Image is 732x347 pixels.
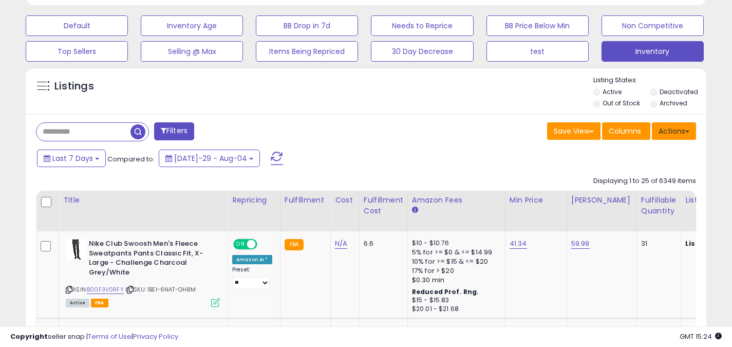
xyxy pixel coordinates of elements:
[547,122,600,140] button: Save View
[256,41,358,62] button: Items Being Repriced
[364,195,403,216] div: Fulfillment Cost
[125,285,196,294] span: | SKU: 1BEI-6NAT-OH8M
[335,239,347,249] a: N/A
[88,332,132,341] a: Terms of Use
[412,206,418,215] small: Amazon Fees.
[63,195,223,206] div: Title
[26,41,128,62] button: Top Sellers
[256,240,272,249] span: OFF
[680,332,722,341] span: 2025-08-12 15:24 GMT
[412,305,497,314] div: $20.01 - $21.68
[603,99,640,107] label: Out of Stock
[593,76,706,85] p: Listing States:
[154,122,194,140] button: Filters
[159,150,260,167] button: [DATE]-29 - Aug-04
[571,239,590,249] a: 59.99
[660,99,687,107] label: Archived
[364,239,400,248] div: 6.6
[141,15,243,36] button: Inventory Age
[412,239,497,248] div: $10 - $10.76
[602,122,650,140] button: Columns
[510,239,527,249] a: 41.34
[232,266,272,289] div: Preset:
[87,285,124,294] a: B00F3V0RFY
[89,239,214,280] b: Nike Club Swoosh Men's Fleece Sweatpants Pants Classic Fit, X-Large - Challenge Charcoal Grey/White
[66,299,89,307] span: All listings currently available for purchase on Amazon
[571,195,632,206] div: [PERSON_NAME]
[510,195,562,206] div: Min Price
[174,153,247,163] span: [DATE]-29 - Aug-04
[412,195,501,206] div: Amazon Fees
[256,15,358,36] button: BB Drop in 7d
[593,176,696,186] div: Displaying 1 to 25 of 6349 items
[486,41,589,62] button: test
[412,257,497,266] div: 10% for >= $15 & <= $20
[641,195,677,216] div: Fulfillable Quantity
[52,153,93,163] span: Last 7 Days
[412,287,479,296] b: Reduced Prof. Rng.
[54,79,94,94] h5: Listings
[412,266,497,276] div: 17% for > $20
[660,87,698,96] label: Deactivated
[10,332,48,341] strong: Copyright
[602,41,704,62] button: Inventory
[371,41,473,62] button: 30 Day Decrease
[10,332,178,342] div: seller snap | |
[285,195,326,206] div: Fulfillment
[652,122,696,140] button: Actions
[232,255,272,264] div: Amazon AI *
[66,239,86,260] img: 41-Ilns-SfL._SL40_.jpg
[232,195,276,206] div: Repricing
[412,296,497,305] div: $15 - $15.83
[412,248,497,257] div: 5% for >= $0 & <= $14.99
[609,126,641,136] span: Columns
[285,239,304,250] small: FBA
[641,239,673,248] div: 31
[66,239,220,306] div: ASIN:
[603,87,622,96] label: Active
[335,195,355,206] div: Cost
[234,240,247,249] span: ON
[602,15,704,36] button: Non Competitive
[141,41,243,62] button: Selling @ Max
[107,154,155,164] span: Compared to:
[26,15,128,36] button: Default
[685,239,732,248] b: Listed Price:
[37,150,106,167] button: Last 7 Days
[412,276,497,285] div: $0.30 min
[371,15,473,36] button: Needs to Reprice
[91,299,108,307] span: FBA
[486,15,589,36] button: BB Price Below Min
[133,332,178,341] a: Privacy Policy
